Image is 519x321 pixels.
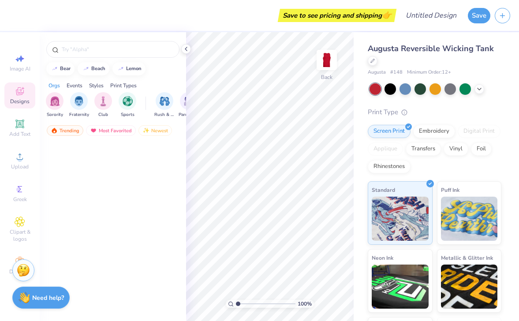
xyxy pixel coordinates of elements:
div: Applique [368,142,403,156]
button: Save [468,8,490,23]
img: trending.gif [51,127,58,134]
span: Augusta Reversible Wicking Tank [368,43,494,54]
span: Fraternity [69,112,89,118]
div: Save to see pricing and shipping [280,9,394,22]
img: Neon Ink [372,265,429,309]
div: Styles [89,82,104,90]
span: Minimum Order: 12 + [407,69,451,76]
div: filter for Fraternity [69,92,89,118]
div: Vinyl [444,142,468,156]
div: Embroidery [413,125,455,138]
div: lemon [126,66,142,71]
button: filter button [154,92,175,118]
span: # 148 [390,69,403,76]
span: Upload [11,163,29,170]
div: Orgs [49,82,60,90]
img: trend_line.gif [117,66,124,71]
div: beach [91,66,105,71]
strong: Need help? [32,294,64,302]
div: Back [321,73,332,81]
span: Parent's Weekend [179,112,199,118]
span: Add Text [9,131,30,138]
span: Club [98,112,108,118]
span: Greek [13,196,27,203]
img: trend_line.gif [51,66,58,71]
div: filter for Rush & Bid [154,92,175,118]
button: filter button [69,92,89,118]
button: bear [46,62,75,75]
img: Back [318,51,336,69]
button: filter button [119,92,136,118]
button: filter button [46,92,63,118]
img: trend_line.gif [82,66,90,71]
button: lemon [112,62,146,75]
span: Puff Ink [441,185,459,194]
img: Puff Ink [441,197,498,241]
div: Digital Print [458,125,500,138]
span: Clipart & logos [4,228,35,243]
img: Standard [372,197,429,241]
div: Foil [471,142,492,156]
input: Untitled Design [399,7,463,24]
span: Sorority [47,112,63,118]
div: Events [67,82,82,90]
span: Metallic & Glitter Ink [441,253,493,262]
div: Rhinestones [368,160,411,173]
div: filter for Club [94,92,112,118]
img: Newest.gif [142,127,149,134]
img: Club Image [98,96,108,106]
span: Sports [121,112,134,118]
img: Fraternity Image [74,96,84,106]
img: Rush & Bid Image [160,96,170,106]
span: Standard [372,185,395,194]
div: filter for Sports [119,92,136,118]
div: bear [60,66,71,71]
button: filter button [94,92,112,118]
div: filter for Sorority [46,92,63,118]
div: filter for Parent's Weekend [179,92,199,118]
span: Augusta [368,69,386,76]
div: Print Types [110,82,137,90]
span: Neon Ink [372,253,393,262]
img: Parent's Weekend Image [184,96,194,106]
span: Rush & Bid [154,112,175,118]
img: Sports Image [123,96,133,106]
span: Decorate [9,268,30,275]
div: Print Type [368,107,501,117]
span: 100 % [298,300,312,308]
img: most_fav.gif [90,127,97,134]
div: Screen Print [368,125,411,138]
input: Try "Alpha" [61,45,174,54]
div: Most Favorited [86,125,136,136]
img: Metallic & Glitter Ink [441,265,498,309]
span: Image AI [10,65,30,72]
span: Designs [10,98,30,105]
button: beach [78,62,109,75]
button: filter button [179,92,199,118]
div: Trending [47,125,83,136]
img: Sorority Image [50,96,60,106]
span: 👉 [382,10,392,20]
div: Transfers [406,142,441,156]
div: Newest [138,125,172,136]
